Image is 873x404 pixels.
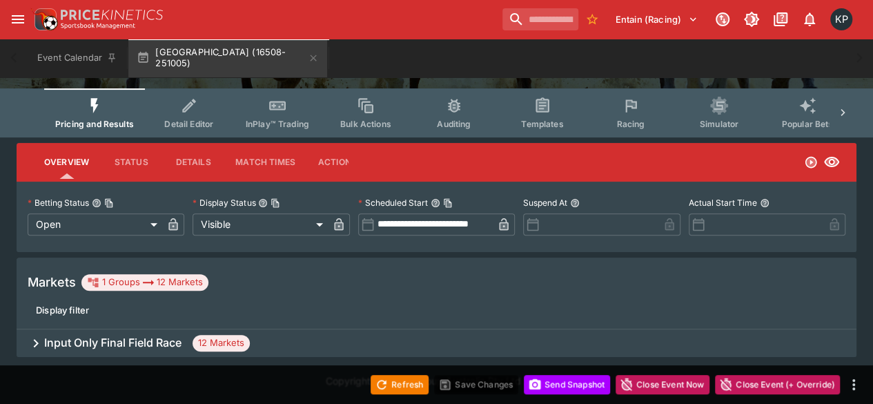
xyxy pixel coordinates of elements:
span: Racing [616,119,645,129]
span: Auditing [437,119,471,129]
span: Detail Editor [164,119,213,129]
button: Details [162,146,224,179]
button: Event Calendar [29,39,126,77]
span: Pricing and Results [55,119,134,129]
span: Simulator [700,119,738,129]
h6: Input Only Final Field Race [44,336,182,350]
div: 1 Groups 12 Markets [87,274,203,291]
button: Documentation [768,7,793,32]
button: more [845,376,862,393]
button: Connected to PK [710,7,735,32]
button: Status [100,146,162,179]
div: Open [28,213,162,235]
button: Select Tenant [607,8,706,30]
button: Notifications [797,7,822,32]
svg: Visible [823,154,840,171]
img: Sportsbook Management [61,23,135,29]
button: Scheduled StartCopy To Clipboard [431,198,440,208]
img: PriceKinetics [61,10,163,20]
p: Betting Status [28,197,89,209]
span: Popular Bets [781,119,833,129]
span: Templates [521,119,563,129]
p: Actual Start Time [689,197,757,209]
div: Visible [193,213,327,235]
p: Suspend At [523,197,567,209]
div: Event type filters [44,88,829,137]
button: Display filter [28,299,97,321]
button: Suspend At [570,198,580,208]
div: Kedar Pandit [830,8,852,30]
button: Display StatusCopy To Clipboard [258,198,268,208]
button: Refresh [371,375,429,394]
button: Betting StatusCopy To Clipboard [92,198,101,208]
h5: Markets [28,274,76,290]
button: open drawer [6,7,30,32]
button: Actual Start Time [760,198,769,208]
button: Actions [306,146,369,179]
button: Send Snapshot [524,375,610,394]
button: Close Event (+ Override) [715,375,840,394]
button: Close Event Now [616,375,709,394]
p: Scheduled Start [358,197,428,209]
input: search [502,8,578,30]
p: Display Status [193,197,255,209]
button: [GEOGRAPHIC_DATA] (16508-251005) [128,39,327,77]
span: Bulk Actions [340,119,391,129]
button: Match Times [224,146,306,179]
img: PriceKinetics Logo [30,6,58,33]
button: Overview [33,146,100,179]
button: Toggle light/dark mode [739,7,764,32]
button: Copy To Clipboard [271,198,280,208]
svg: Open [804,155,818,169]
button: Copy To Clipboard [104,198,114,208]
span: 12 Markets [193,336,250,350]
button: Kedar Pandit [826,4,856,35]
button: Copy To Clipboard [443,198,453,208]
button: No Bookmarks [581,8,603,30]
span: InPlay™ Trading [246,119,309,129]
